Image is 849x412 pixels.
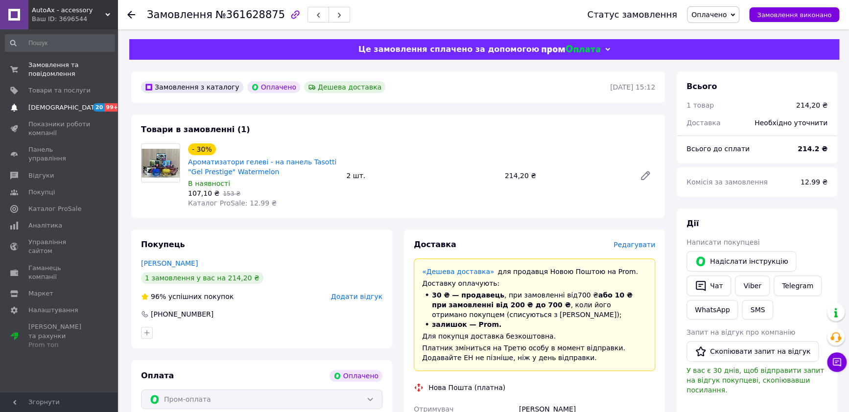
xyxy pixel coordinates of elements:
span: Всього до сплати [686,145,750,153]
div: 214,20 ₴ [501,169,632,183]
span: Покупці [28,188,55,197]
div: 214,20 ₴ [796,100,827,110]
button: Скопіювати запит на відгук [686,341,819,362]
div: Повернутися назад [127,10,135,20]
span: Налаштування [28,306,78,315]
span: Відгуки [28,171,54,180]
span: Управління сайтом [28,238,91,255]
button: SMS [742,300,773,320]
span: Дії [686,219,699,228]
span: Доставка [686,119,720,127]
b: 214.2 ₴ [798,145,827,153]
span: Товари та послуги [28,86,91,95]
div: Необхідно уточнити [749,112,833,134]
span: AutoAx - accessory [32,6,105,15]
span: Каталог ProSale: 12.99 ₴ [188,199,277,207]
span: Додати відгук [331,293,382,300]
a: Viber [735,275,769,296]
img: evopay logo [542,45,600,54]
span: Замовлення та повідомлення [28,61,91,78]
button: Чат з покупцем [827,352,847,372]
div: успішних покупок [141,292,234,301]
span: 99+ [104,103,120,112]
span: 1 товар [686,101,714,109]
a: Ароматизатори гелеві - на панель Tasotti "Gel Prestige" Watermelon [188,158,336,176]
span: Запит на відгук про компанію [686,328,795,336]
div: Ваш ID: 3696544 [32,15,118,23]
span: Товари в замовленні (1) [141,125,250,134]
span: №361628875 [215,9,285,21]
button: Чат [686,275,731,296]
div: Платник зміниться на Третю особу в момент відправки. Додавайте ЕН не пізніше, ніж у день відправки. [422,343,647,363]
span: Маркет [28,289,53,298]
div: Статус замовлення [587,10,677,20]
a: WhatsApp [686,300,738,320]
span: Оплачено [691,11,727,19]
div: Prom топ [28,341,91,349]
span: Комісія за замовлення [686,178,768,186]
div: Оплачено [247,81,300,93]
span: Гаманець компанії [28,264,91,281]
div: Доставку оплачують: [422,278,647,288]
button: Замовлення виконано [749,7,839,22]
span: У вас є 30 днів, щоб відправити запит на відгук покупцеві, скопіювавши посилання. [686,366,824,394]
img: Ароматизатори гелеві - на панель Tasotti "Gel Prestige" Watermelon [141,149,180,178]
input: Пошук [5,34,115,52]
span: Написати покупцеві [686,238,759,246]
div: - 30% [188,143,216,155]
span: 20 [93,103,104,112]
span: 96% [151,293,166,300]
span: Оплата [141,371,174,380]
a: [PERSON_NAME] [141,259,198,267]
a: Telegram [774,275,822,296]
span: залишок — Prom. [432,320,501,328]
a: «Дешева доставка» [422,268,494,275]
span: В наявності [188,180,230,187]
span: 107,10 ₴ [188,189,219,197]
a: Редагувати [636,166,655,185]
span: Замовлення виконано [757,11,831,19]
div: 1 замовлення у вас на 214,20 ₴ [141,272,263,284]
div: Оплачено [330,370,382,382]
span: Покупець [141,240,185,249]
div: Для покупця доставка безкоштовна. [422,331,647,341]
div: [PHONE_NUMBER] [150,309,214,319]
span: Це замовлення сплачено за допомогою [358,45,539,54]
span: Доставка [414,240,456,249]
button: Надіслати інструкцію [686,251,796,272]
span: Редагувати [613,241,655,249]
span: [DEMOGRAPHIC_DATA] [28,103,101,112]
time: [DATE] 15:12 [610,83,655,91]
span: Замовлення [147,9,212,21]
span: 12.99 ₴ [801,178,827,186]
span: Всього [686,82,717,91]
div: 2 шт. [342,169,500,183]
div: Дешева доставка [304,81,385,93]
span: Аналітика [28,221,62,230]
span: Показники роботи компанії [28,120,91,137]
div: Замовлення з каталогу [141,81,243,93]
span: Каталог ProSale [28,205,81,213]
span: [PERSON_NAME] та рахунки [28,322,91,349]
span: Панель управління [28,145,91,163]
div: Нова Пошта (платна) [426,383,508,392]
li: , при замовленні від 700 ₴ , коли його отримано покупцем (списуються з [PERSON_NAME]); [422,290,647,320]
div: для продавця Новою Поштою на Prom. [422,267,647,276]
span: 153 ₴ [223,190,240,197]
span: 30 ₴ — продавець [432,291,504,299]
